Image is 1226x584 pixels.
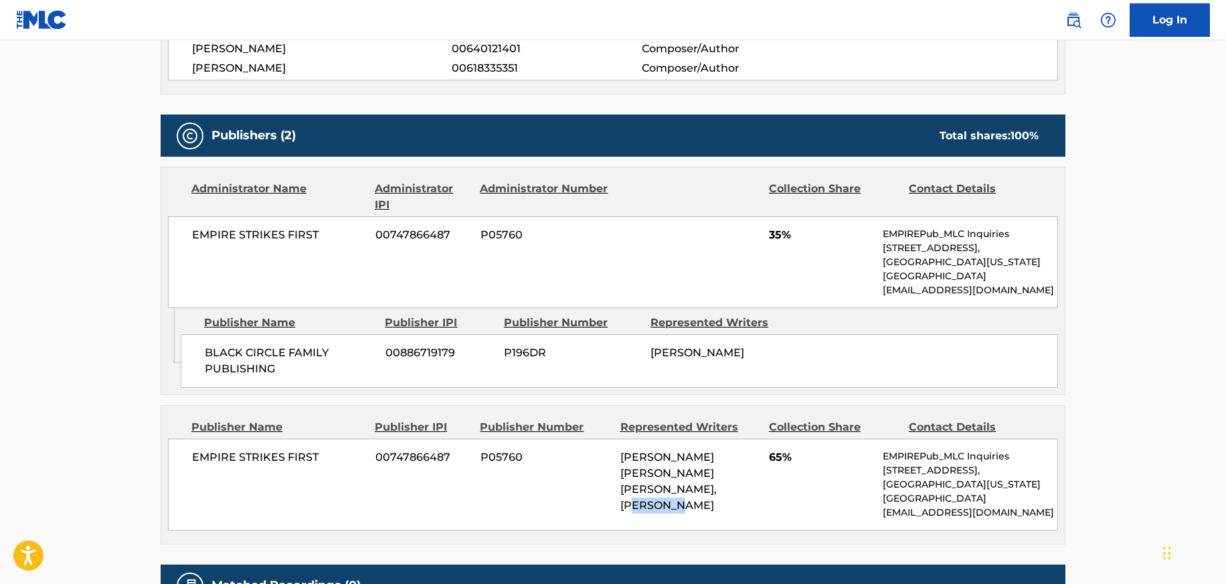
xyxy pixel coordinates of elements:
div: Administrator Number [480,181,610,213]
div: Help [1095,7,1122,33]
div: Represented Writers [620,419,759,435]
p: [GEOGRAPHIC_DATA] [883,269,1057,283]
div: Publisher Number [504,315,640,331]
span: EMPIRE STRIKES FIRST [192,227,365,243]
span: Composer/Author [642,41,815,57]
img: search [1065,12,1081,28]
div: Represented Writers [650,315,787,331]
span: 00747866487 [375,449,470,465]
img: Publishers [182,128,198,144]
span: 00640121401 [452,41,642,57]
p: [EMAIL_ADDRESS][DOMAIN_NAME] [883,283,1057,297]
span: Composer/Author [642,60,815,76]
span: [PERSON_NAME] [650,346,744,359]
div: Total shares: [940,128,1039,144]
div: Collection Share [769,181,899,213]
span: [PERSON_NAME] [192,41,452,57]
span: 00886719179 [385,345,494,361]
div: Publisher Name [204,315,375,331]
p: [STREET_ADDRESS], [883,463,1057,478]
span: [PERSON_NAME] [PERSON_NAME] [PERSON_NAME], [PERSON_NAME] [620,451,717,512]
span: 00618335351 [452,60,642,76]
p: [EMAIL_ADDRESS][DOMAIN_NAME] [883,506,1057,520]
div: Drag [1163,533,1171,573]
span: P05760 [480,227,610,243]
a: Log In [1130,3,1210,37]
div: Contact Details [909,419,1039,435]
div: Publisher IPI [385,315,494,331]
div: Administrator IPI [375,181,470,213]
h5: Publishers (2) [211,128,296,143]
span: P196DR [504,345,640,361]
span: EMPIRE STRIKES FIRST [192,449,365,465]
div: Publisher IPI [375,419,470,435]
img: help [1100,12,1116,28]
span: 00747866487 [375,227,470,243]
p: [GEOGRAPHIC_DATA][US_STATE] [883,478,1057,492]
img: MLC Logo [16,10,68,29]
p: EMPIREPub_MLC Inquiries [883,449,1057,463]
span: 35% [769,227,873,243]
span: [PERSON_NAME] [192,60,452,76]
div: Administrator Name [191,181,365,213]
div: Collection Share [769,419,899,435]
p: [GEOGRAPHIC_DATA] [883,492,1057,506]
p: EMPIREPub_MLC Inquiries [883,227,1057,241]
span: 100 % [1011,129,1039,142]
span: 65% [769,449,873,465]
a: Public Search [1060,7,1087,33]
div: Contact Details [909,181,1039,213]
div: Publisher Number [480,419,610,435]
span: BLACK CIRCLE FAMILY PUBLISHING [205,345,375,377]
p: [STREET_ADDRESS], [883,241,1057,255]
iframe: Chat Widget [1159,520,1226,584]
div: Publisher Name [191,419,365,435]
p: [GEOGRAPHIC_DATA][US_STATE] [883,255,1057,269]
span: P05760 [480,449,610,465]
